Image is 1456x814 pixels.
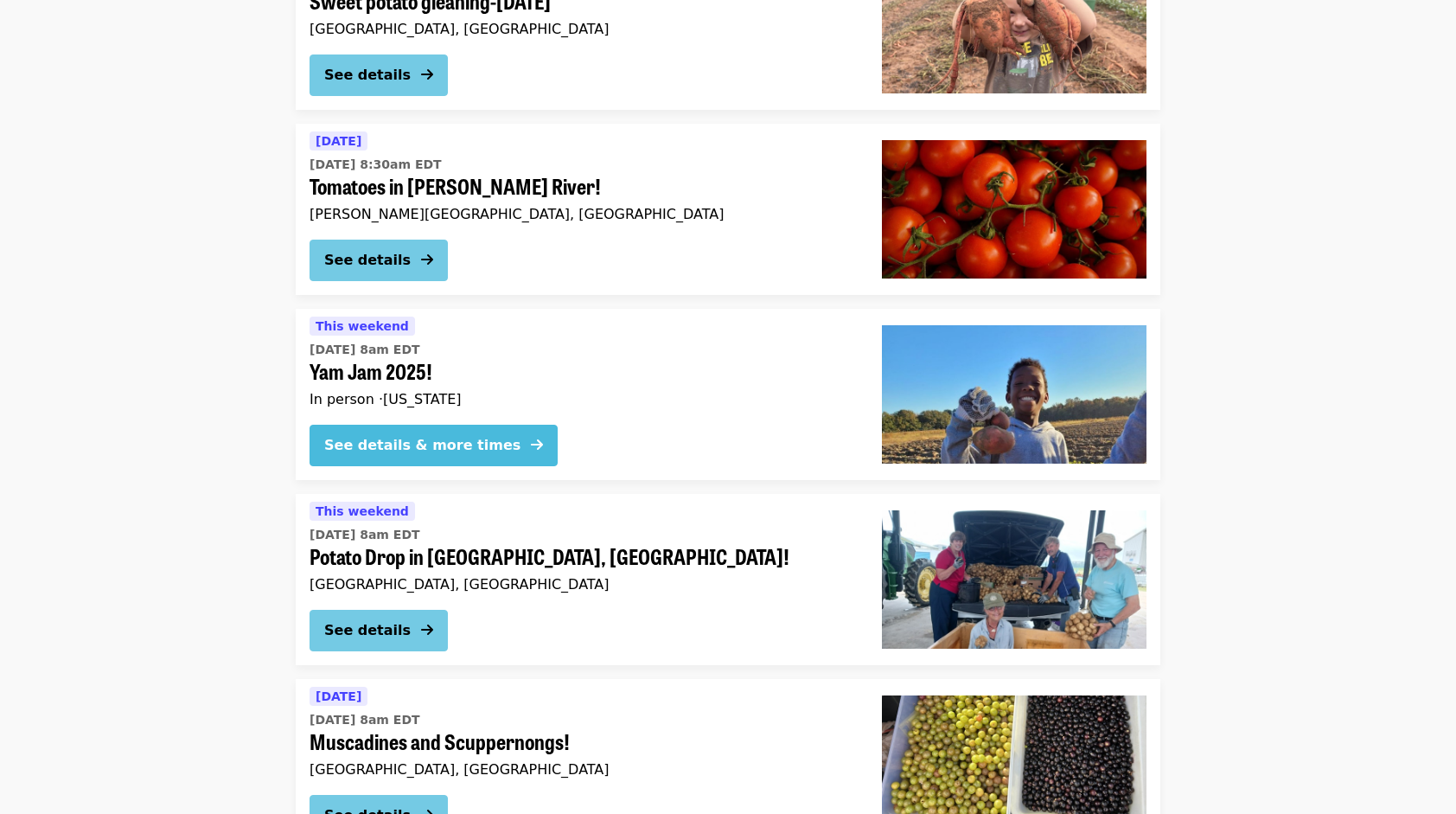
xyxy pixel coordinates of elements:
[882,325,1146,464] img: Yam Jam 2025! organized by Society of St. Andrew
[310,425,558,466] button: See details & more times
[421,622,433,638] i: arrow-right icon
[310,240,448,281] button: See details
[316,689,361,703] span: [DATE]
[296,494,1160,665] a: See details for "Potato Drop in New Hill, NC!"
[310,206,854,222] div: [PERSON_NAME][GEOGRAPHIC_DATA], [GEOGRAPHIC_DATA]
[310,729,854,754] span: Muscadines and Scuppernongs!
[324,435,520,456] div: See details & more times
[310,359,854,384] span: Yam Jam 2025!
[310,544,854,569] span: Potato Drop in [GEOGRAPHIC_DATA], [GEOGRAPHIC_DATA]!
[882,140,1146,279] img: Tomatoes in Mills River! organized by Society of St. Andrew
[310,526,420,544] time: [DATE] 8am EDT
[310,711,420,729] time: [DATE] 8am EDT
[310,21,854,37] div: [GEOGRAPHIC_DATA], [GEOGRAPHIC_DATA]
[324,65,411,86] div: See details
[310,391,462,407] span: In person · [US_STATE]
[324,250,411,271] div: See details
[310,174,854,199] span: Tomatoes in [PERSON_NAME] River!
[324,620,411,641] div: See details
[316,504,409,518] span: This weekend
[531,437,543,453] i: arrow-right icon
[316,134,361,148] span: [DATE]
[882,510,1146,649] img: Potato Drop in New Hill, NC! organized by Society of St. Andrew
[316,319,409,333] span: This weekend
[421,67,433,83] i: arrow-right icon
[421,252,433,268] i: arrow-right icon
[310,610,448,651] button: See details
[296,124,1160,295] a: See details for "Tomatoes in Mills River!"
[310,156,442,174] time: [DATE] 8:30am EDT
[310,54,448,96] button: See details
[310,576,854,593] div: [GEOGRAPHIC_DATA], [GEOGRAPHIC_DATA]
[310,761,854,778] div: [GEOGRAPHIC_DATA], [GEOGRAPHIC_DATA]
[296,309,1160,480] a: See details for "Yam Jam 2025!"
[310,341,420,359] time: [DATE] 8am EDT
